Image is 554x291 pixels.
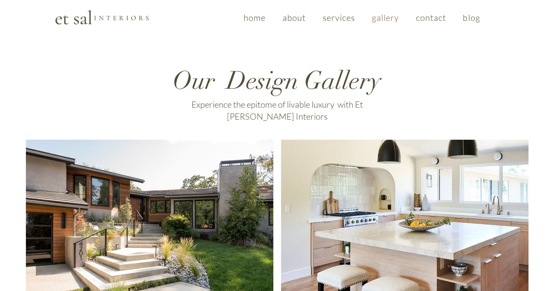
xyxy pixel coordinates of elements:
a: gallery [365,8,406,27]
span: services [323,12,355,23]
a: about [276,8,313,27]
span: Santa [PERSON_NAME] Organic Modern [322,217,486,227]
span: [GEOGRAPHIC_DATA] [103,217,194,227]
a: home [237,8,273,27]
nav: Site [237,8,487,27]
img: Et Sal Logo [55,9,149,25]
a: contact [409,8,453,27]
span: Experience the epitome of livable luxury with Et [PERSON_NAME] Interiors [191,99,363,122]
a: blog [456,8,487,27]
span: home [244,12,266,23]
span: Our Design Gallery [173,66,381,96]
span: blog [463,12,480,23]
span: about [283,12,306,23]
span: gallery [372,12,399,23]
a: services [316,8,362,27]
span: contact [416,12,447,23]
